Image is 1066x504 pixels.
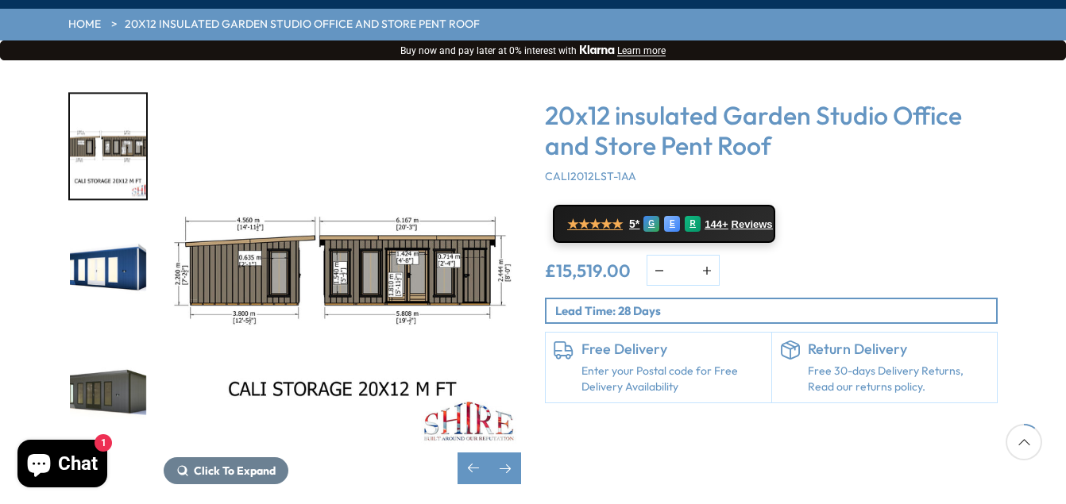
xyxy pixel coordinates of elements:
div: E [664,216,680,232]
div: 7 / 10 [68,340,148,449]
img: CaliStorage20x12-030_905e1dba-8bee-4238-aeee-0122b8c0acb1_200x200.jpg [70,342,146,448]
div: 6 / 10 [68,217,148,325]
span: Reviews [732,218,773,231]
div: Previous slide [458,452,489,484]
div: 5 / 10 [68,92,148,201]
inbox-online-store-chat: Shopify online store chat [13,440,112,491]
div: 5 / 10 [164,92,521,484]
img: 20x12 insulated Garden Studio Office and Store Pent Roof - Best Shed [164,92,521,449]
p: Lead Time: 28 Days [555,302,996,319]
a: 20x12 insulated Garden Studio Office and Store Pent Roof [125,17,480,33]
img: CaliStorage20x12MFT_a4bff3ab-190d-40e2-9d8a-4bc82f092f8a_200x200.jpg [70,94,146,199]
span: ★★★★★ [567,217,623,232]
h6: Return Delivery [808,340,990,358]
span: CALI2012LST-1AA [545,169,636,183]
div: Next slide [489,452,521,484]
img: 20X12STORAGECALIPENTBLUEWHITERH_208cde0e-0caa-411e-b9fb-9945eac389e6_200x200.jpg [70,218,146,324]
h6: Free Delivery [581,340,763,358]
h3: 20x12 insulated Garden Studio Office and Store Pent Roof [545,100,998,161]
p: Free 30-days Delivery Returns, Read our returns policy. [808,364,990,394]
a: Enter your Postal code for Free Delivery Availability [581,364,763,394]
a: ★★★★★ 5* G E R 144+ Reviews [553,205,775,243]
div: G [643,216,659,232]
span: Click To Expand [194,464,276,478]
div: R [685,216,701,232]
span: 144+ [705,218,728,231]
a: HOME [68,17,101,33]
button: Click To Expand [164,457,288,484]
ins: £15,519.00 [545,262,631,279]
